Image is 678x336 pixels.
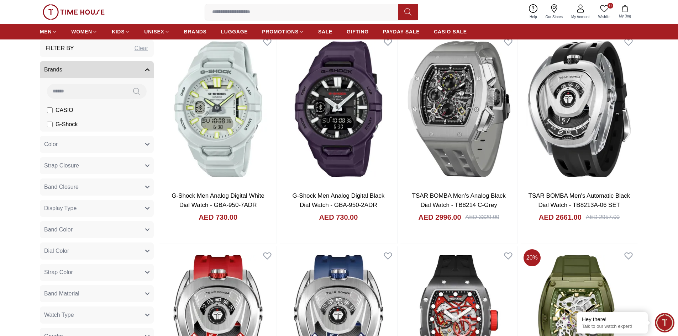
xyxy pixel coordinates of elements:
img: G-Shock Men Analog Digital Black Dial Watch - GBA-950-2ADR [280,33,397,186]
a: SALE [318,25,332,38]
span: PROMOTIONS [262,28,299,35]
span: Help [527,14,540,20]
button: Strap Closure [40,157,154,174]
a: BRANDS [184,25,207,38]
input: CASIO [47,107,53,113]
span: SALE [318,28,332,35]
span: Wishlist [595,14,613,20]
span: Brands [44,65,62,74]
a: GIFTING [347,25,369,38]
img: TSAR BOMBA Men's Automatic Black Dial Watch - TB8213A-06 SET [521,33,638,186]
img: TSAR BOMBA Men's Analog Black Dial Watch - TB8214 C-Grey [400,33,517,186]
span: G-Shock [56,120,78,129]
div: Hey there! [582,316,642,323]
span: Display Type [44,204,77,213]
button: Band Color [40,221,154,238]
span: MEN [40,28,52,35]
span: Band Closure [44,183,79,191]
span: Band Material [44,289,79,298]
a: KIDS [112,25,130,38]
span: Dial Color [44,247,69,255]
img: ... [43,4,105,20]
h3: Filter By [46,44,74,53]
a: G-Shock Men Analog Digital Black Dial Watch - GBA-950-2ADR [292,192,384,208]
div: AED 3329.00 [466,213,499,222]
a: Our Stores [541,3,567,21]
span: 20 % [524,249,541,266]
input: G-Shock [47,122,53,127]
button: Band Material [40,285,154,302]
button: Dial Color [40,242,154,260]
button: Color [40,136,154,153]
a: TSAR BOMBA Men's Analog Black Dial Watch - TB8214 C-Grey [412,192,506,208]
span: Band Color [44,225,73,234]
img: G-Shock Men Analog Digital White Dial Watch - GBA-950-7ADR [159,33,277,186]
div: AED 2957.00 [586,213,620,222]
span: GIFTING [347,28,369,35]
button: Band Closure [40,178,154,196]
a: MEN [40,25,57,38]
button: Display Type [40,200,154,217]
a: Help [525,3,541,21]
span: Strap Closure [44,161,79,170]
a: WOMEN [71,25,98,38]
span: KIDS [112,28,125,35]
a: 0Wishlist [594,3,615,21]
a: G-Shock Men Analog Digital White Dial Watch - GBA-950-7ADR [172,192,264,208]
a: PROMOTIONS [262,25,304,38]
a: LUGGAGE [221,25,248,38]
a: TSAR BOMBA Men's Automatic Black Dial Watch - TB8213A-06 SET [529,192,630,208]
span: My Account [568,14,593,20]
button: Strap Color [40,264,154,281]
button: Watch Type [40,306,154,324]
span: WOMEN [71,28,92,35]
span: PAYDAY SALE [383,28,420,35]
a: UNISEX [144,25,169,38]
span: BRANDS [184,28,207,35]
span: LUGGAGE [221,28,248,35]
h4: AED 2996.00 [418,212,461,222]
span: 0 [608,3,613,9]
h4: AED 730.00 [319,212,358,222]
p: Talk to our watch expert! [582,324,642,330]
h4: AED 2661.00 [539,212,582,222]
button: My Bag [615,4,635,20]
span: CASIO [56,106,73,114]
span: Watch Type [44,311,74,319]
span: CASIO SALE [434,28,467,35]
h4: AED 730.00 [199,212,237,222]
span: Our Stores [543,14,566,20]
div: Clear [135,44,148,53]
button: Brands [40,61,154,78]
span: Strap Color [44,268,73,277]
span: Color [44,140,58,149]
span: My Bag [616,14,634,19]
a: PAYDAY SALE [383,25,420,38]
div: Chat Widget [655,313,674,332]
a: CASIO SALE [434,25,467,38]
span: UNISEX [144,28,164,35]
